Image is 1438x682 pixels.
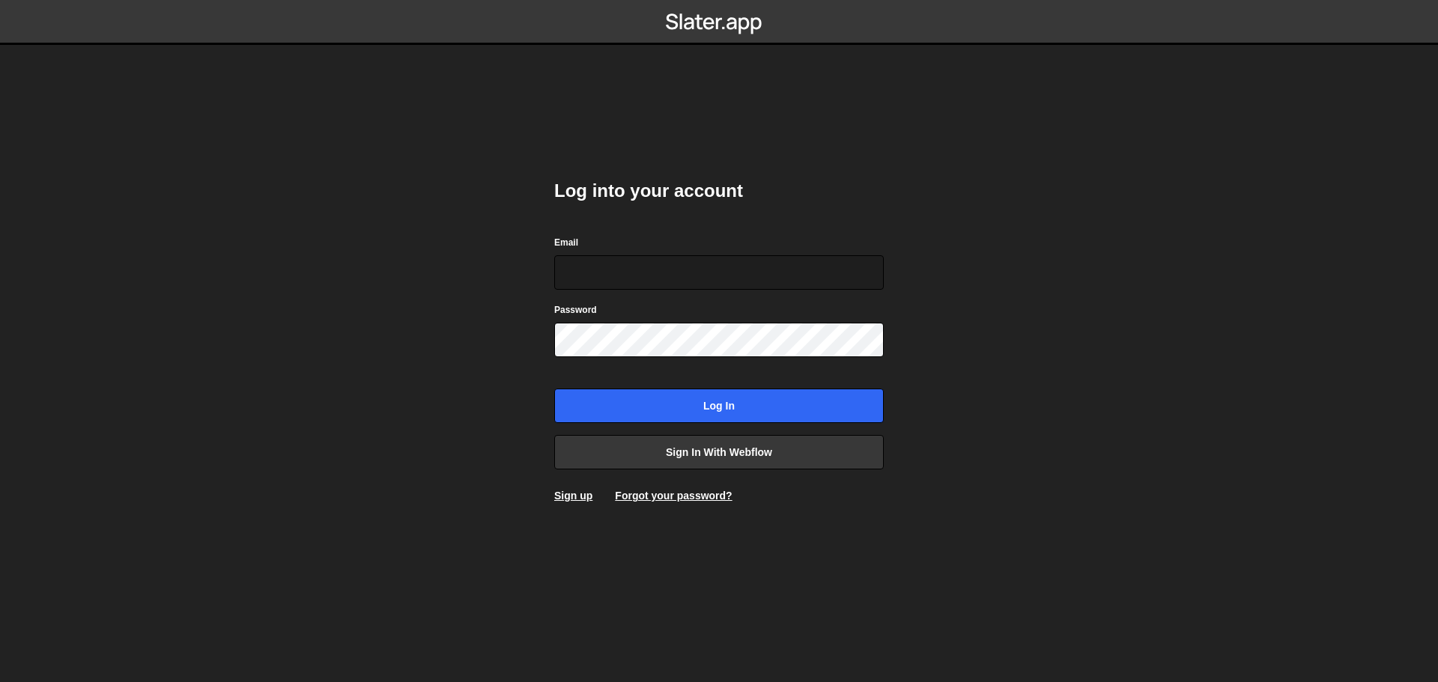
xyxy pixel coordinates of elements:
[554,302,597,317] label: Password
[554,389,884,423] input: Log in
[554,235,578,250] label: Email
[615,490,732,502] a: Forgot your password?
[554,435,884,469] a: Sign in with Webflow
[554,490,592,502] a: Sign up
[554,179,884,203] h2: Log into your account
